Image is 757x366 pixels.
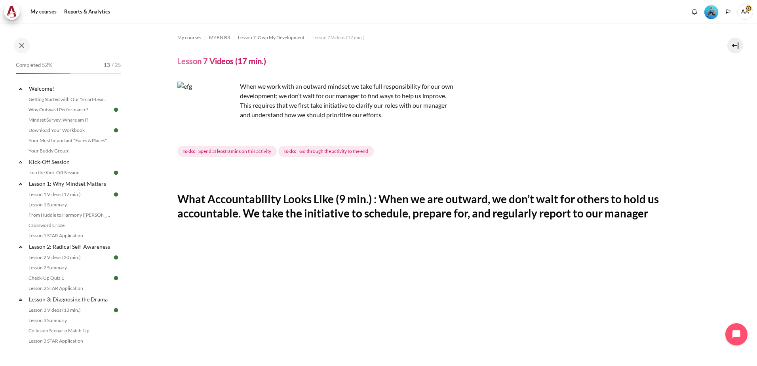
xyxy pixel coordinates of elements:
[177,33,201,42] a: My courses
[26,273,112,283] a: Check-Up Quiz 1
[26,115,112,125] a: Mindset Survey: Where am I?
[26,168,112,177] a: Join the Kick-Off Session
[26,231,112,240] a: Lesson 1 STAR Application
[26,95,112,104] a: Getting Started with Our 'Smart-Learning' Platform
[177,56,266,66] h4: Lesson 7 Videos (17 min.)
[26,284,112,293] a: Lesson 2 STAR Application
[112,127,120,134] img: Done
[26,263,112,273] a: Lesson 2 Summary
[704,4,718,19] div: Level #3
[238,33,304,42] a: Lesson 7: Own My Development
[26,326,112,335] a: Collusion Scenario Match-Up
[16,61,52,69] span: Completed 52%
[26,105,112,114] a: Why Outward Performance?
[26,146,112,156] a: Your Buddy Group!
[26,210,112,220] a: From Huddle to Harmony ([PERSON_NAME]'s Story)
[177,82,237,141] img: efg
[26,253,112,262] a: Lesson 2 Videos (20 min.)
[6,6,17,18] img: Architeck
[177,34,201,41] span: My courses
[26,190,112,199] a: Lesson 1 Videos (17 min.)
[28,156,112,167] a: Kick-Off Session
[26,305,112,315] a: Lesson 3 Videos (13 min.)
[112,61,121,69] span: / 25
[312,34,365,41] span: Lesson 7 Videos (17 min.)
[17,180,25,188] span: Collapse
[61,4,113,20] a: Reports & Analytics
[17,85,25,93] span: Collapse
[112,307,120,314] img: Done
[704,5,718,19] img: Level #3
[17,295,25,303] span: Collapse
[722,6,734,18] button: Languages
[198,148,271,155] span: Spend at least 8 mins on this activity
[16,73,70,74] div: 52%
[177,31,701,44] nav: Navigation bar
[209,34,230,41] span: MYBN B3
[4,4,24,20] a: Architeck Architeck
[238,34,304,41] span: Lesson 7: Own My Development
[737,4,753,20] a: User menu
[299,148,368,155] span: Go through the activity to the end
[17,158,25,166] span: Collapse
[26,221,112,230] a: Crossword Craze
[689,6,700,18] div: Show notification window with no new notifications
[17,243,25,251] span: Collapse
[28,4,59,20] a: My courses
[26,316,112,325] a: Lesson 3 Summary
[28,178,112,189] a: Lesson 1: Why Mindset Matters
[312,33,365,42] a: Lesson 7 Videos (17 min.)
[112,169,120,176] img: Done
[112,274,120,282] img: Done
[26,126,112,135] a: Download Your Workbook
[209,33,230,42] a: MYBN B3
[177,192,701,221] h2: What Accountability Looks Like (9 min.) : When we are outward, we don’t wait for others to hold u...
[283,148,296,155] strong: To do:
[28,83,112,94] a: Welcome!
[177,82,455,120] p: When we work with an outward mindset we take full responsibility for our own development; we don’...
[737,4,753,20] span: AA
[28,241,112,252] a: Lesson 2: Radical Self-Awareness
[183,148,195,155] strong: To do:
[26,336,112,346] a: Lesson 3 STAR Application
[26,136,112,145] a: Your Most Important "Faces & Places"
[104,61,110,69] span: 13
[112,191,120,198] img: Done
[701,4,721,19] a: Level #3
[112,106,120,113] img: Done
[112,254,120,261] img: Done
[177,144,375,158] div: Completion requirements for Lesson 7 Videos (17 min.)
[26,200,112,210] a: Lesson 1 Summary
[28,294,112,305] a: Lesson 3: Diagnosing the Drama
